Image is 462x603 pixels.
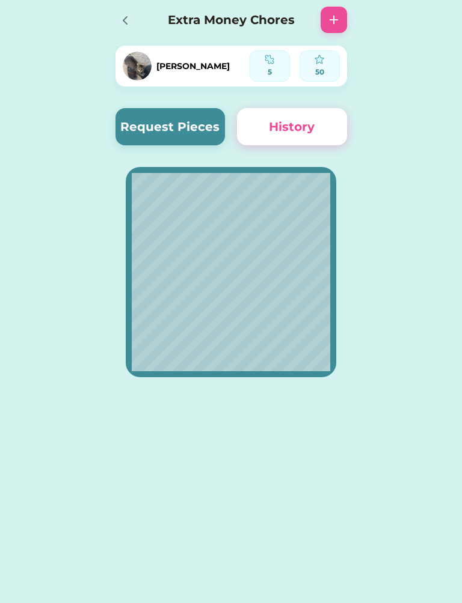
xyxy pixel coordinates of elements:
img: https%3A%2F%2F1dfc823d71cc564f25c7cc035732a2d8.cdn.bubble.io%2Ff1754094113168x966788797778818000%... [123,52,152,80]
h4: Extra Money Chores [154,11,309,29]
img: interface-favorite-star--reward-rating-rate-social-star-media-favorite-like-stars.svg [315,55,324,64]
button: History [237,108,347,145]
img: add%201.svg [327,13,341,27]
div: 5 [254,67,286,77]
div: [PERSON_NAME] [156,60,230,73]
img: programming-module-puzzle-1--code-puzzle-module-programming-plugin-piece.svg [265,55,274,64]
div: 50 [304,67,336,77]
button: Request Pieces [115,108,226,145]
